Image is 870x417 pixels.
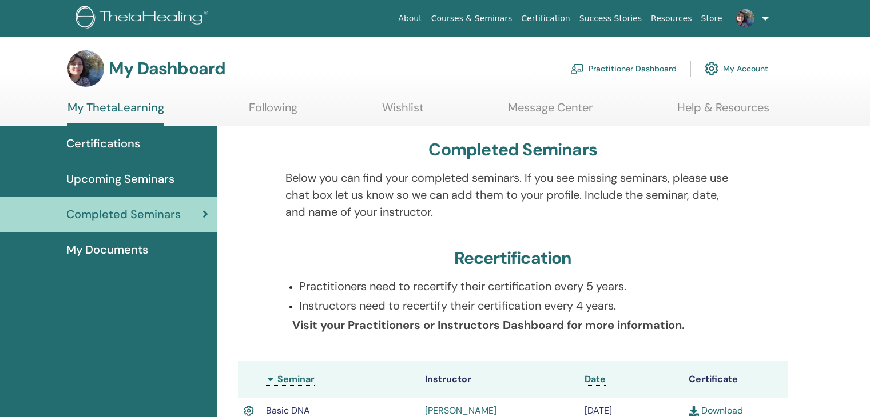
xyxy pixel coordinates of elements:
a: Courses & Seminars [427,8,517,29]
a: Resources [646,8,697,29]
img: cog.svg [705,59,718,78]
a: Practitioner Dashboard [570,56,677,81]
span: Date [585,373,606,385]
a: My Account [705,56,768,81]
span: My Documents [66,241,148,258]
a: Help & Resources [677,101,769,123]
a: Following [249,101,297,123]
a: Date [585,373,606,386]
img: download.svg [689,406,699,416]
span: Completed Seminars [66,206,181,223]
a: My ThetaLearning [67,101,164,126]
a: [PERSON_NAME] [425,404,496,416]
span: Upcoming Seminars [66,170,174,187]
a: Download [689,404,743,416]
p: Practitioners need to recertify their certification every 5 years. [299,278,741,295]
img: default.jpg [736,9,754,27]
span: Basic DNA [266,404,310,416]
h3: Completed Seminars [428,139,597,160]
a: Success Stories [575,8,646,29]
img: chalkboard-teacher.svg [570,63,584,74]
h3: Recertification [454,248,572,268]
p: Below you can find your completed seminars. If you see missing seminars, please use chat box let ... [285,169,741,220]
a: Wishlist [382,101,424,123]
a: Certification [517,8,574,29]
img: default.jpg [67,50,104,87]
span: Certifications [66,135,140,152]
th: Instructor [419,361,579,398]
b: Visit your Practitioners or Instructors Dashboard for more information. [292,318,685,332]
th: Certificate [683,361,788,398]
a: Message Center [508,101,593,123]
a: About [394,8,426,29]
img: logo.png [76,6,212,31]
h3: My Dashboard [109,58,225,79]
p: Instructors need to recertify their certification every 4 years. [299,297,741,314]
a: Store [697,8,727,29]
